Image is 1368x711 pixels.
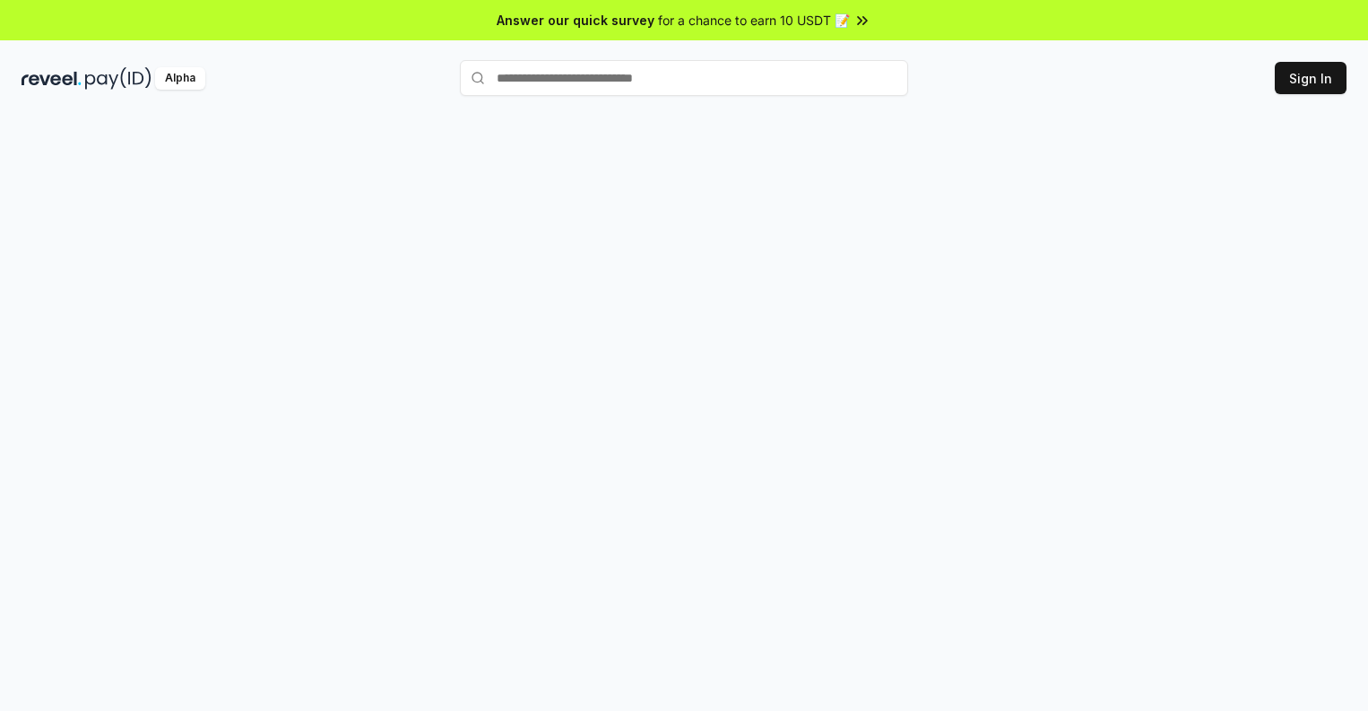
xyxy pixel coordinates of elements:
[22,67,82,90] img: reveel_dark
[497,11,654,30] span: Answer our quick survey
[155,67,205,90] div: Alpha
[658,11,850,30] span: for a chance to earn 10 USDT 📝
[1275,62,1346,94] button: Sign In
[85,67,152,90] img: pay_id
